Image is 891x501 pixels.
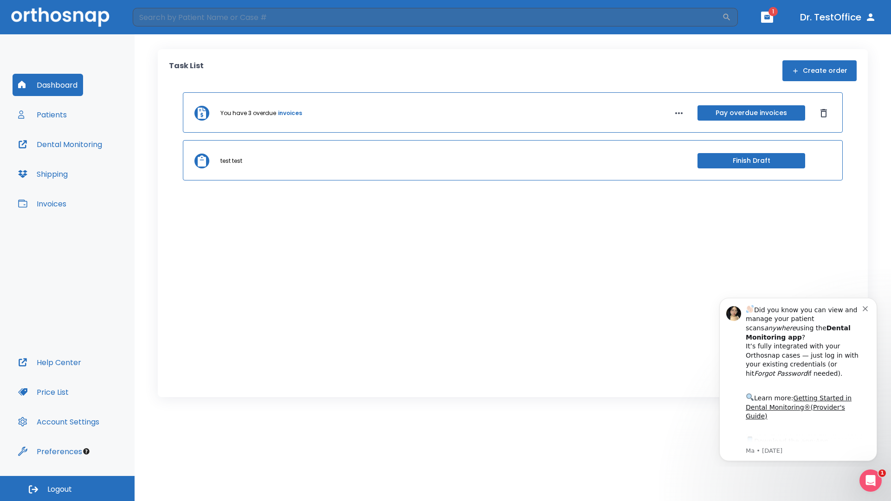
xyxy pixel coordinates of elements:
[169,60,204,81] p: Task List
[157,14,165,22] button: Dismiss notification
[13,351,87,373] button: Help Center
[11,7,110,26] img: Orthosnap
[705,289,891,467] iframe: Intercom notifications message
[82,447,90,456] div: Tooltip anchor
[13,193,72,215] button: Invoices
[40,157,157,166] p: Message from Ma, sent 8w ago
[13,411,105,433] button: Account Settings
[782,60,857,81] button: Create order
[878,469,886,477] span: 1
[859,469,882,492] iframe: Intercom live chat
[40,146,157,193] div: Download the app: | ​ Let us know if you need help getting started!
[133,8,722,26] input: Search by Patient Name or Case #
[697,105,805,121] button: Pay overdue invoices
[220,109,276,117] p: You have 3 overdue
[768,7,778,16] span: 1
[13,133,108,155] button: Dental Monitoring
[816,106,831,121] button: Dismiss
[13,381,74,403] button: Price List
[13,74,83,96] button: Dashboard
[40,148,123,165] a: App Store
[220,157,242,165] p: test test
[13,440,88,462] button: Preferences
[13,103,72,126] button: Patients
[278,109,302,117] a: invoices
[47,484,72,495] span: Logout
[796,9,880,26] button: Dr. TestOffice
[13,163,73,185] button: Shipping
[697,153,805,168] button: Finish Draft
